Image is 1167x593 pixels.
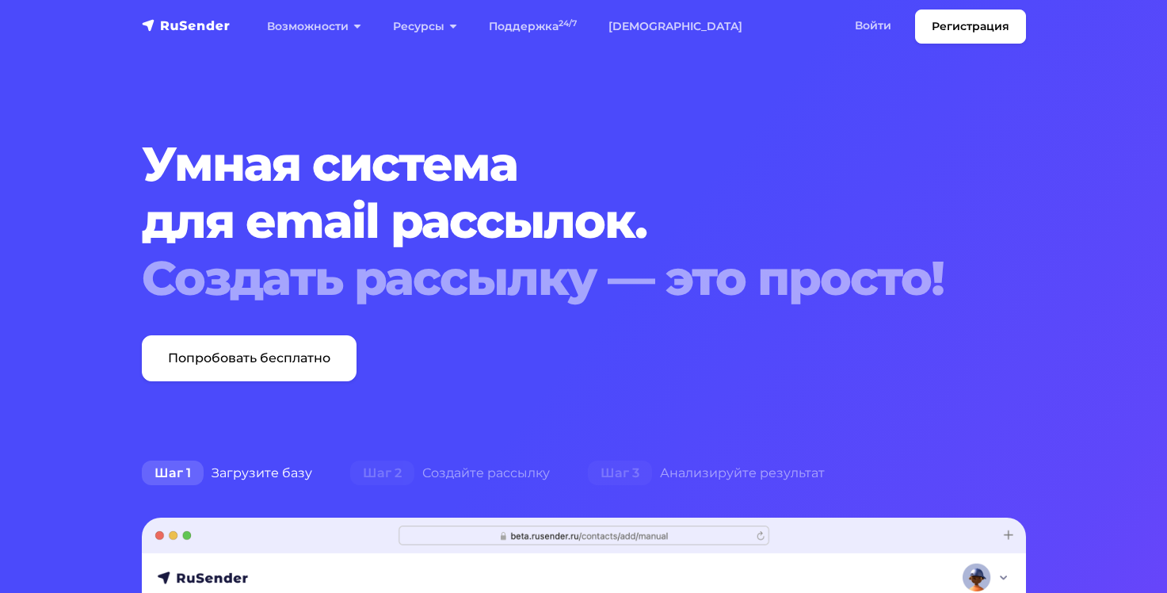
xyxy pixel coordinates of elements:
[559,18,577,29] sup: 24/7
[142,250,951,307] div: Создать рассылку — это просто!
[350,461,414,486] span: Шаг 2
[473,10,593,43] a: Поддержка24/7
[251,10,377,43] a: Возможности
[142,17,231,33] img: RuSender
[588,461,652,486] span: Шаг 3
[377,10,473,43] a: Ресурсы
[915,10,1026,44] a: Регистрация
[593,10,758,43] a: [DEMOGRAPHIC_DATA]
[331,457,569,489] div: Создайте рассылку
[142,461,204,486] span: Шаг 1
[123,457,331,489] div: Загрузите базу
[142,335,357,381] a: Попробовать бесплатно
[839,10,907,42] a: Войти
[142,136,951,307] h1: Умная система для email рассылок.
[569,457,844,489] div: Анализируйте результат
